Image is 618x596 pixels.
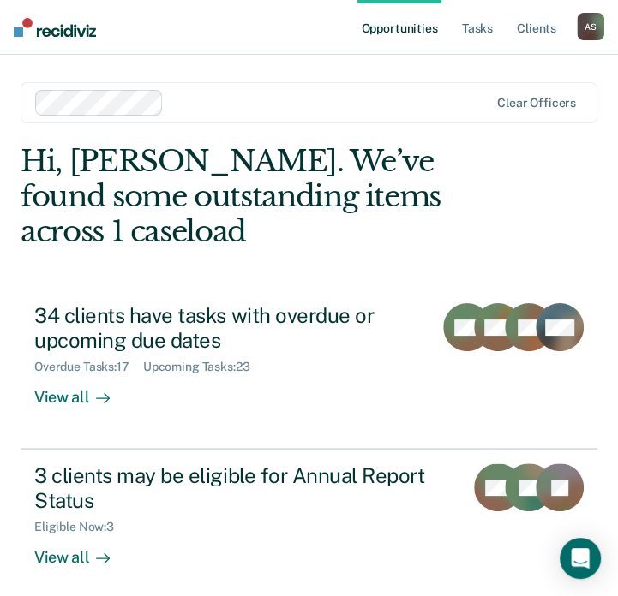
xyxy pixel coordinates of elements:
div: Hi, [PERSON_NAME]. We’ve found some outstanding items across 1 caseload [21,144,482,248]
a: 34 clients have tasks with overdue or upcoming due datesOverdue Tasks:17Upcoming Tasks:23View all [21,289,597,449]
div: Open Intercom Messenger [560,538,601,579]
button: AS [577,13,604,40]
div: View all [34,534,130,568]
div: 3 clients may be eligible for Annual Report Status [34,463,450,513]
div: Eligible Now : 3 [34,520,128,534]
div: Overdue Tasks : 17 [34,360,143,374]
img: Recidiviz [14,18,96,37]
div: Clear officers [497,96,576,110]
div: A S [577,13,604,40]
div: View all [34,374,130,408]
div: Upcoming Tasks : 23 [143,360,264,374]
div: 34 clients have tasks with overdue or upcoming due dates [34,303,419,353]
